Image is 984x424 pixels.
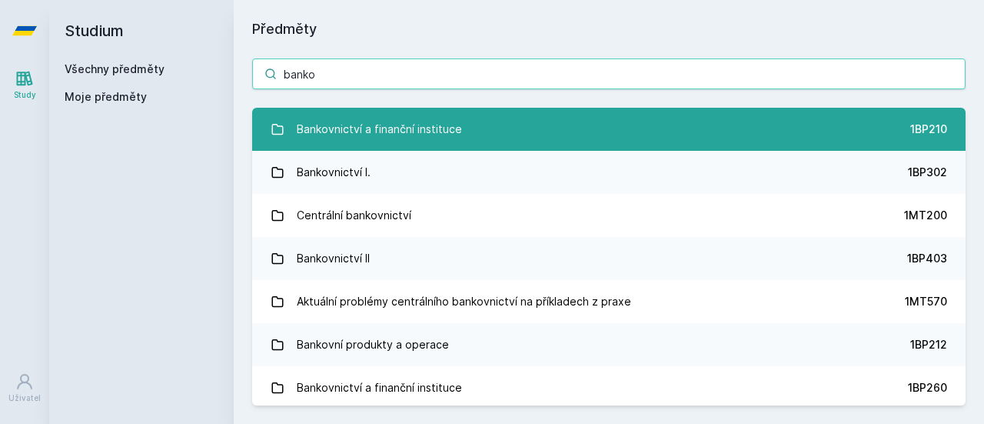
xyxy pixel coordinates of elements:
[908,380,947,396] div: 1BP260
[297,286,631,317] div: Aktuální problémy centrálního bankovnictví na příkladech z praxe
[252,108,966,151] a: Bankovnictví a finanční instituce 1BP210
[65,89,147,105] span: Moje předměty
[8,392,41,404] div: Uživatel
[297,329,449,360] div: Bankovní produkty a operace
[3,365,46,412] a: Uživatel
[65,62,165,75] a: Všechny předměty
[252,18,966,40] h1: Předměty
[252,366,966,409] a: Bankovnictví a finanční instituce 1BP260
[908,165,947,180] div: 1BP302
[297,200,411,231] div: Centrální bankovnictví
[252,58,966,89] input: Název nebo ident předmětu…
[904,208,947,223] div: 1MT200
[252,194,966,237] a: Centrální bankovnictví 1MT200
[910,337,947,352] div: 1BP212
[905,294,947,309] div: 1MT570
[252,151,966,194] a: Bankovnictví I. 1BP302
[252,237,966,280] a: Bankovnictví II 1BP403
[3,62,46,109] a: Study
[252,280,966,323] a: Aktuální problémy centrálního bankovnictví na příkladech z praxe 1MT570
[297,372,462,403] div: Bankovnictví a finanční instituce
[252,323,966,366] a: Bankovní produkty a operace 1BP212
[907,251,947,266] div: 1BP403
[297,243,370,274] div: Bankovnictví II
[910,122,947,137] div: 1BP210
[297,157,371,188] div: Bankovnictví I.
[14,89,36,101] div: Study
[297,114,462,145] div: Bankovnictví a finanční instituce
